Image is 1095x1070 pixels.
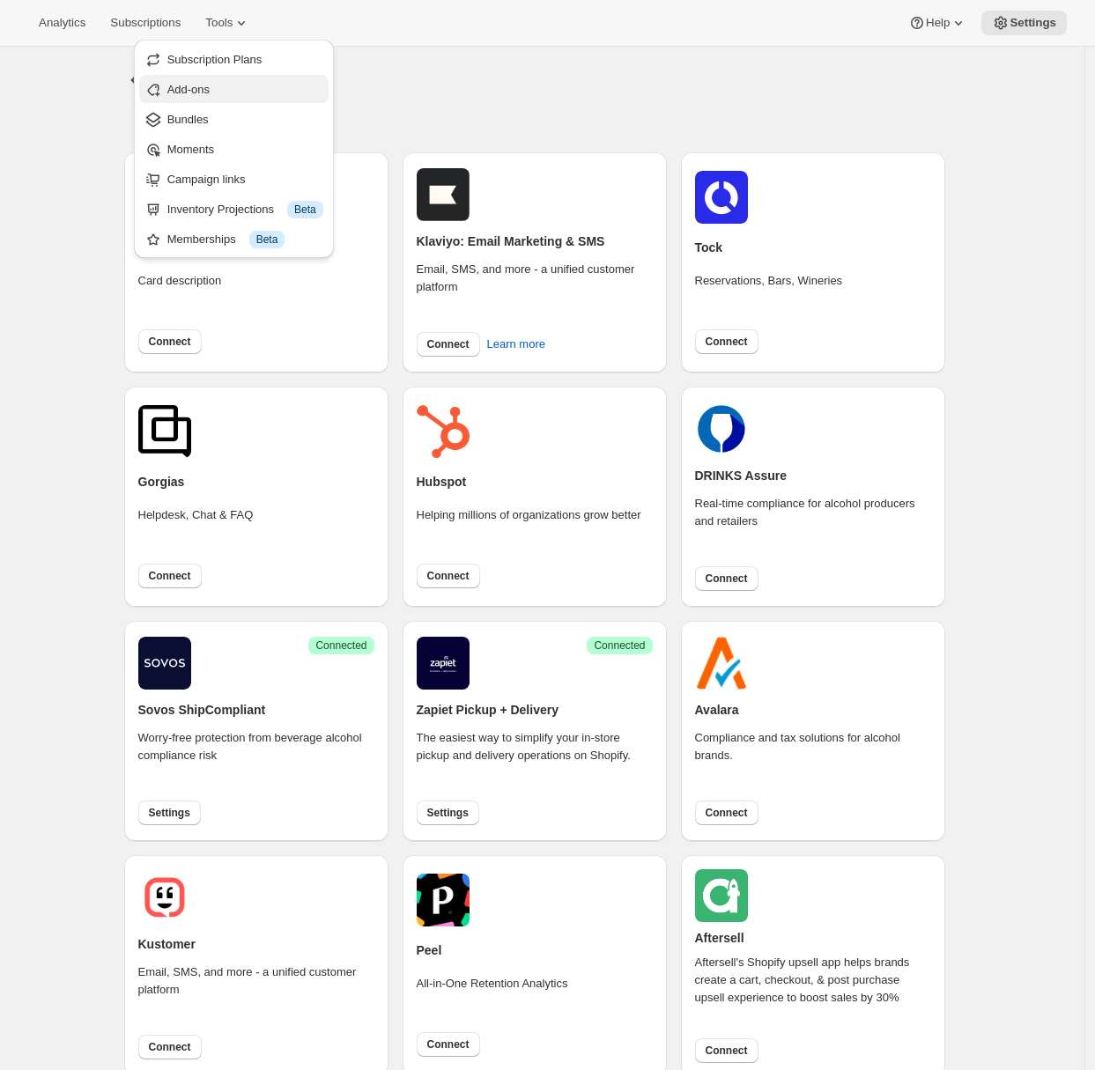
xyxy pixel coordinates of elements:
span: Connect [706,572,748,586]
img: peel.png [417,874,470,926]
span: Connect [149,569,191,583]
div: Email, SMS, and more - a unified customer platform [138,963,374,1023]
button: Tools [195,11,261,35]
img: avalara.png [695,637,748,690]
button: Settings [138,801,201,825]
span: Connect [149,335,191,349]
span: Beta [256,232,278,247]
span: Settings [149,806,190,820]
h2: Peel [417,941,442,959]
h2: Sovos ShipCompliant [138,701,266,719]
button: Moments [139,135,329,163]
img: drinks.png [695,402,748,455]
img: tockicon.png [695,171,748,224]
button: Subscriptions [100,11,191,35]
span: Connect [706,335,748,349]
span: Subscriptions [110,16,181,30]
span: Tools [205,16,233,30]
span: Campaign links [167,173,246,186]
div: Reservations, Bars, Wineries [695,272,843,314]
span: Subscription Plans [167,53,263,66]
button: Connect [417,564,480,588]
button: Settings [981,11,1067,35]
h2: Avalara [695,701,739,719]
div: Inventory Projections [167,201,323,218]
button: Connect [417,332,480,357]
span: Connect [149,1040,191,1054]
div: Helpdesk, Chat & FAQ [138,506,254,549]
span: Analytics [39,16,85,30]
h2: DRINKS Assure [695,467,788,484]
span: Connected [315,638,366,653]
span: Connected [594,638,645,653]
img: zapiet.jpg [417,637,470,690]
span: Connect [427,1037,470,1052]
div: All-in-One Retention Analytics [417,975,568,1017]
h2: Aftersell [695,929,744,947]
span: Moments [167,143,214,156]
span: Beta [294,203,316,217]
h2: Zapiet Pickup + Delivery [417,701,559,719]
span: Learn more [487,336,545,353]
img: gorgias.png [138,405,191,458]
span: Add-ons [167,83,210,96]
div: Memberships [167,231,323,248]
div: Compliance and tax solutions for alcohol brands. [695,729,931,789]
button: Settings [124,68,149,92]
button: Connect [417,1032,480,1057]
button: Inventory Projections [139,195,329,223]
button: Subscription Plans [139,45,329,73]
span: Connect [706,806,748,820]
button: Learn more [477,330,556,358]
span: Settings [1010,16,1056,30]
h2: Hubspot [417,473,467,491]
h2: Klaviyo: Email Marketing & SMS [417,232,605,250]
img: shipcompliant.png [138,637,191,690]
button: Connect [695,801,758,825]
h2: Tock [695,239,723,256]
button: Help [898,11,978,35]
h2: Gorgias [138,473,185,491]
img: hubspot.png [417,405,470,458]
h2: Kustomer [138,935,196,953]
span: Connect [706,1044,748,1058]
button: Connect [695,566,758,591]
span: Help [926,16,950,30]
button: Connect [138,1035,202,1059]
div: Email, SMS, and more - a unified customer platform [417,261,653,321]
span: Connect [427,569,470,583]
button: Campaign links [139,165,329,193]
span: Settings [427,806,469,820]
button: Connect [138,564,202,588]
div: Real-time compliance for alcohol producers and retailers [695,495,931,555]
button: Memberships [139,225,329,253]
button: Add-ons [139,75,329,103]
img: aftersell.png [695,869,748,922]
button: Settings [417,801,479,825]
button: Connect [138,329,202,354]
div: Helping millions of organizations grow better [417,506,641,549]
button: Analytics [28,11,96,35]
span: Bundles [167,113,209,126]
div: Aftersell's Shopify upsell app helps brands create a cart, checkout, & post purchase upsell exper... [695,954,931,1031]
div: Card description [138,272,222,314]
span: Connect [427,337,470,351]
button: Bundles [139,105,329,133]
div: The easiest way to simplify your in-store pickup and delivery operations on Shopify. [417,729,653,789]
div: Worry-free protection from beverage alcohol compliance risk [138,729,374,789]
button: Connect [695,329,758,354]
button: Connect [695,1038,758,1063]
